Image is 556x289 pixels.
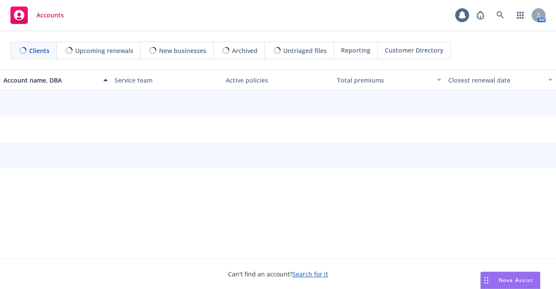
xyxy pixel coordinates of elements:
span: Clients [29,46,50,55]
button: Closest renewal date [445,70,556,90]
span: Upcoming renewals [75,46,133,55]
div: Active policies [226,76,330,85]
span: Customer Directory [385,46,443,55]
span: Reporting [341,46,371,55]
button: Active policies [222,70,334,90]
a: Search for it [292,270,328,278]
div: Closest renewal date [448,76,543,85]
a: Report a Bug [472,7,489,24]
button: Service team [111,70,222,90]
div: Service team [115,76,219,85]
span: New businesses [159,46,206,55]
button: Total premiums [334,70,445,90]
div: Drag to move [481,272,492,289]
span: Nova Assist [499,276,533,284]
span: Archived [232,46,258,55]
a: Switch app [512,7,529,24]
span: Untriaged files [283,46,327,55]
div: Total premiums [337,76,432,85]
span: Accounts [36,12,64,19]
div: Account name, DBA [3,76,98,85]
button: Nova Assist [480,272,540,289]
span: Can't find an account? [228,269,328,279]
a: Accounts [7,3,67,27]
a: Search [492,7,509,24]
